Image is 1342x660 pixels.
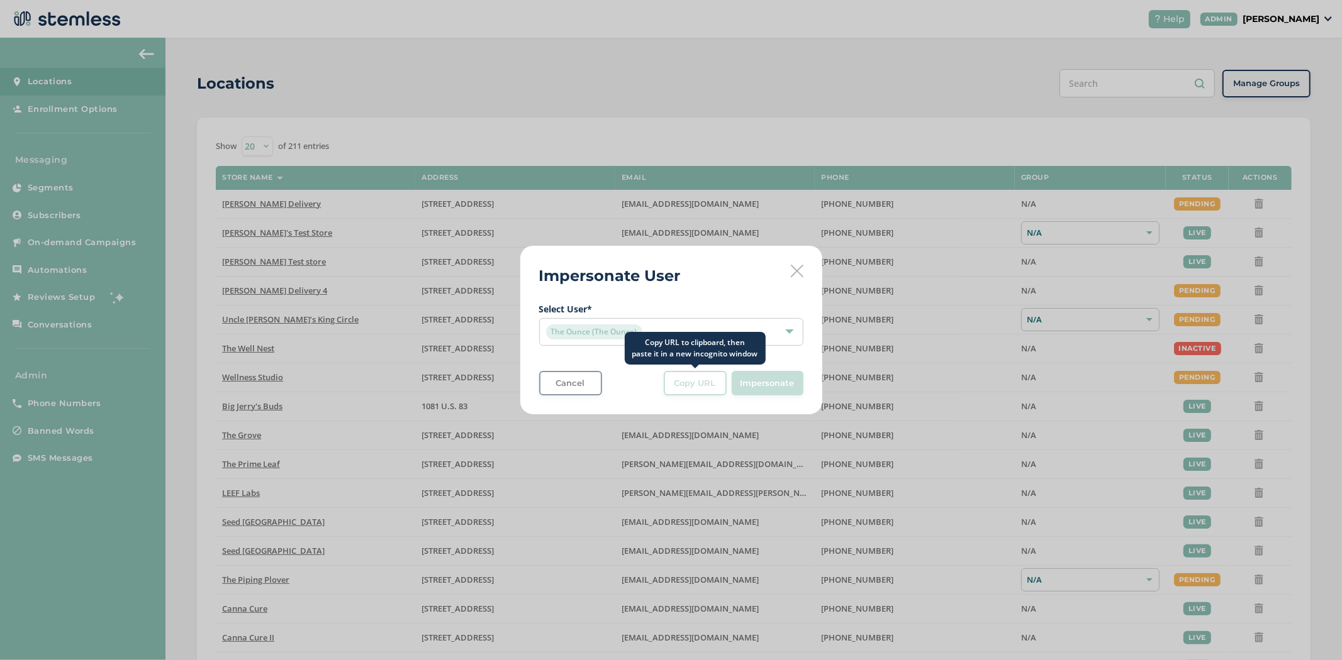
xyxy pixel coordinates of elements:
[539,265,681,287] h2: Impersonate User
[625,332,766,365] div: Copy URL to clipboard, then paste it in a new incognito window
[1279,600,1342,660] iframe: Chat Widget
[546,324,642,339] span: The Ounce (The Ounce)
[539,302,803,316] label: Select User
